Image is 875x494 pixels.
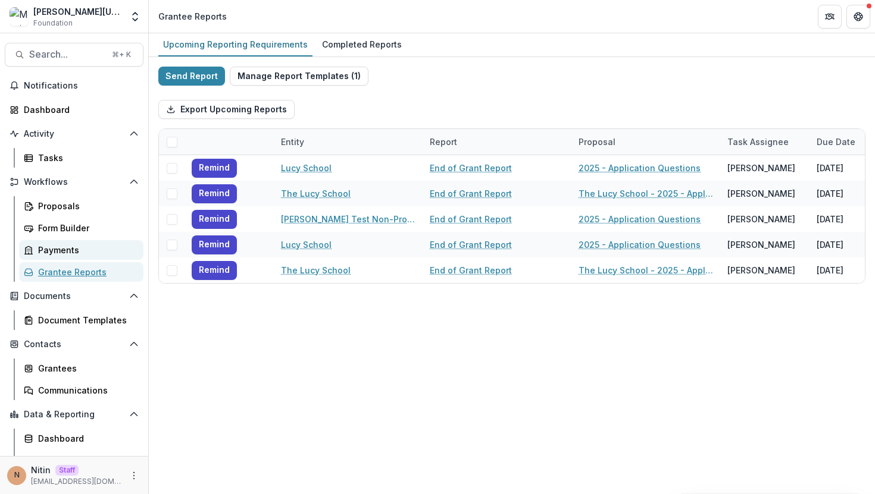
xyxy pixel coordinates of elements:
a: Communications [19,380,143,400]
div: Proposals [38,200,134,212]
div: Due Date [810,136,862,148]
button: Partners [818,5,842,29]
div: Grantees [38,362,134,375]
div: [PERSON_NAME] [727,238,795,251]
p: [EMAIL_ADDRESS][DOMAIN_NAME] [31,476,122,487]
img: Mimi Washington Starrett Workflow Sandbox [10,7,29,26]
div: Upcoming Reporting Requirements [158,36,312,53]
button: Remind [192,184,237,203]
button: Open Workflows [5,172,143,191]
span: Activity [24,129,124,139]
a: Form Builder [19,218,143,238]
div: Grantee Reports [38,266,134,278]
a: The Lucy School - 2025 - Application Questions [579,264,713,276]
button: Open Data & Reporting [5,405,143,424]
div: [PERSON_NAME] [727,187,795,200]
span: Foundation [33,18,73,29]
button: Open Contacts [5,335,143,354]
button: Notifications [5,76,143,95]
div: Task Assignee [720,129,810,155]
div: Task Assignee [720,136,796,148]
a: The Lucy School [281,187,351,200]
button: Get Help [846,5,870,29]
p: Nitin [31,464,51,476]
a: End of Grant Report [430,213,512,225]
div: Proposal [571,129,720,155]
a: End of Grant Report [430,238,512,251]
button: Open entity switcher [127,5,143,29]
a: [PERSON_NAME] Test Non-Profit [281,213,415,225]
button: Remind [192,235,237,254]
a: Completed Reports [317,33,407,56]
div: Form Builder [38,222,134,234]
a: Document Templates [19,310,143,330]
span: Workflows [24,177,124,187]
span: Notifications [24,81,139,91]
span: Search... [29,49,105,60]
a: Tasks [19,148,143,168]
button: More [127,468,141,483]
a: 2025 - Application Questions [579,213,701,225]
div: [PERSON_NAME] [727,162,795,174]
a: 2025 - Application Questions [579,238,701,251]
a: Data Report [19,451,143,470]
a: Dashboard [19,429,143,448]
button: Manage Report Templates (1) [230,67,368,86]
a: Grantees [19,358,143,378]
button: Send Report [158,67,225,86]
a: End of Grant Report [430,187,512,200]
div: Grantee Reports [158,10,227,23]
div: Entity [274,136,311,148]
div: Entity [274,129,423,155]
div: Nitin [14,471,20,479]
div: Communications [38,384,134,397]
span: Data & Reporting [24,410,124,420]
a: The Lucy School [281,264,351,276]
div: Report [423,129,571,155]
nav: breadcrumb [154,8,232,25]
a: Grantee Reports [19,262,143,282]
div: Dashboard [24,103,134,116]
div: Report [423,136,464,148]
button: Remind [192,210,237,229]
div: [PERSON_NAME] [727,213,795,225]
div: Payments [38,244,134,256]
button: Open Activity [5,124,143,143]
a: Payments [19,240,143,260]
div: [PERSON_NAME][US_STATE] [PERSON_NAME] Workflow Sandbox [33,5,122,18]
button: Remind [192,261,237,280]
div: Document Templates [38,314,134,326]
button: Export Upcoming Reports [158,100,295,119]
div: Dashboard [38,432,134,445]
a: The Lucy School - 2025 - Application Questions [579,187,713,200]
button: Remind [192,159,237,178]
a: End of Grant Report [430,264,512,276]
a: Dashboard [5,100,143,119]
a: Lucy School [281,238,332,251]
button: Search... [5,43,143,67]
a: Proposals [19,196,143,216]
span: Documents [24,291,124,301]
a: Upcoming Reporting Requirements [158,33,312,56]
span: Contacts [24,339,124,350]
div: Completed Reports [317,36,407,53]
a: End of Grant Report [430,162,512,174]
div: Tasks [38,152,134,164]
div: [PERSON_NAME] [727,264,795,276]
p: Staff [55,465,79,476]
div: Data Report [38,454,134,467]
div: ⌘ + K [110,48,133,61]
a: 2025 - Application Questions [579,162,701,174]
div: Proposal [571,136,623,148]
a: Lucy School [281,162,332,174]
button: Open Documents [5,287,143,306]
